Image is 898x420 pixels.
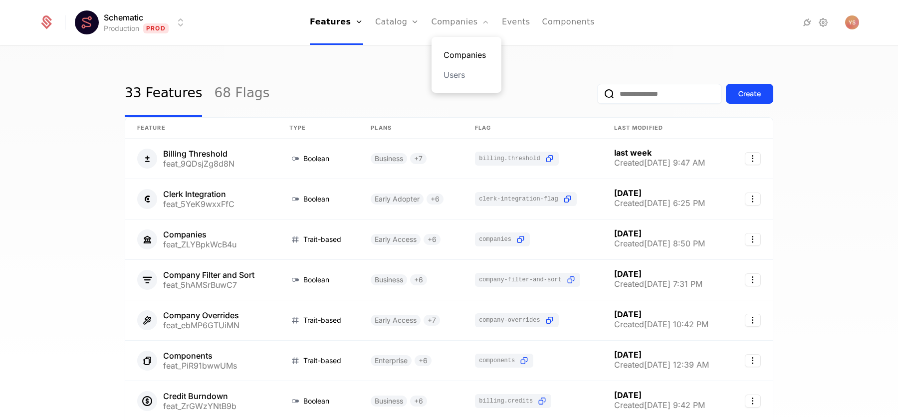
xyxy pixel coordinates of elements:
[602,118,730,139] th: Last Modified
[726,84,773,104] button: Create
[745,273,761,286] button: Select action
[143,23,169,33] span: Prod
[801,16,813,28] a: Integrations
[463,118,602,139] th: Flag
[75,10,99,34] img: Schematic
[104,23,139,33] div: Production
[125,70,202,117] a: 33 Features
[845,15,859,29] button: Open user button
[104,11,143,23] span: Schematic
[845,15,859,29] img: Youssef Salah
[444,69,489,81] a: Users
[125,118,277,139] th: Feature
[745,152,761,165] button: Select action
[745,314,761,327] button: Select action
[745,193,761,206] button: Select action
[444,49,489,61] a: Companies
[745,233,761,246] button: Select action
[78,11,187,33] button: Select environment
[817,16,829,28] a: Settings
[214,70,269,117] a: 68 Flags
[277,118,359,139] th: Type
[745,395,761,408] button: Select action
[359,118,463,139] th: Plans
[738,89,761,99] div: Create
[745,354,761,367] button: Select action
